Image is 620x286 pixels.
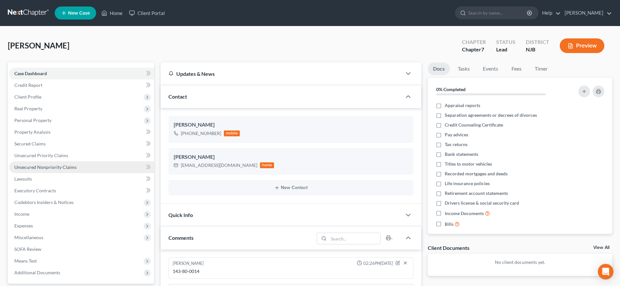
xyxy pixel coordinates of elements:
div: Chapter [462,38,486,46]
span: Pay advices [445,131,468,138]
span: Executory Contracts [14,188,56,193]
span: Bank statements [445,151,478,157]
div: Open Intercom Messenger [598,264,613,279]
a: Secured Claims [9,138,154,150]
input: Search... [329,233,381,244]
span: Contact [168,93,187,100]
span: Credit Counseling Certificate [445,122,503,128]
span: Expenses [14,223,33,228]
div: Client Documents [428,244,469,251]
div: 143-80-0014 [173,268,409,275]
p: No client documents yet. [433,259,607,266]
a: Unsecured Nonpriority Claims [9,161,154,173]
a: Lawsuits [9,173,154,185]
div: Lead [496,46,515,53]
span: Tax returns [445,141,468,148]
span: 02:26PM[DATE] [363,260,393,266]
span: Case Dashboard [14,71,47,76]
span: Credit Report [14,82,42,88]
a: Tasks [453,62,475,75]
span: Real Property [14,106,42,111]
div: [PERSON_NAME] [173,260,204,267]
div: home [260,162,274,168]
div: NJB [526,46,549,53]
span: New Case [68,11,90,16]
a: Credit Report [9,79,154,91]
a: Home [98,7,126,19]
a: Fees [506,62,527,75]
div: [EMAIL_ADDRESS][DOMAIN_NAME] [181,162,257,169]
span: Separation agreements or decrees of divorces [445,112,537,118]
button: Preview [560,38,604,53]
span: Bills [445,221,454,227]
span: Income Documents [445,210,484,217]
div: [PERSON_NAME] [174,153,408,161]
span: Miscellaneous [14,235,43,240]
span: [PERSON_NAME] [8,41,69,50]
a: Docs [428,62,450,75]
span: Unsecured Nonpriority Claims [14,164,77,170]
a: Timer [529,62,553,75]
span: Unsecured Priority Claims [14,153,68,158]
button: New Contact [174,185,408,190]
div: District [526,38,549,46]
span: Personal Property [14,117,51,123]
span: Drivers license & social security card [445,200,519,206]
span: Comments [168,235,194,241]
span: Retirement account statements [445,190,508,197]
span: Additional Documents [14,270,60,275]
span: Means Test [14,258,37,264]
div: Chapter [462,46,486,53]
a: [PERSON_NAME] [561,7,612,19]
span: Income [14,211,29,217]
a: View All [593,245,610,250]
span: Property Analysis [14,129,50,135]
span: Client Profile [14,94,41,100]
span: Recorded mortgages and deeds [445,170,508,177]
span: Life insurance policies [445,180,490,187]
span: Lawsuits [14,176,32,182]
a: Client Portal [126,7,168,19]
a: Executory Contracts [9,185,154,197]
span: 7 [481,46,484,52]
a: Property Analysis [9,126,154,138]
span: Appraisal reports [445,102,480,109]
strong: 0% Completed [436,87,466,92]
span: SOFA Review [14,246,41,252]
a: SOFA Review [9,243,154,255]
span: Titles to motor vehicles [445,161,492,167]
span: Quick Info [168,212,193,218]
a: Unsecured Priority Claims [9,150,154,161]
span: Codebtors Insiders & Notices [14,199,74,205]
div: [PHONE_NUMBER] [181,130,221,137]
span: Secured Claims [14,141,46,146]
div: [PERSON_NAME] [174,121,408,129]
input: Search by name... [468,7,528,19]
a: Help [539,7,561,19]
a: Case Dashboard [9,68,154,79]
div: Status [496,38,515,46]
div: Updates & News [168,70,394,77]
a: Events [478,62,503,75]
div: mobile [224,130,240,136]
